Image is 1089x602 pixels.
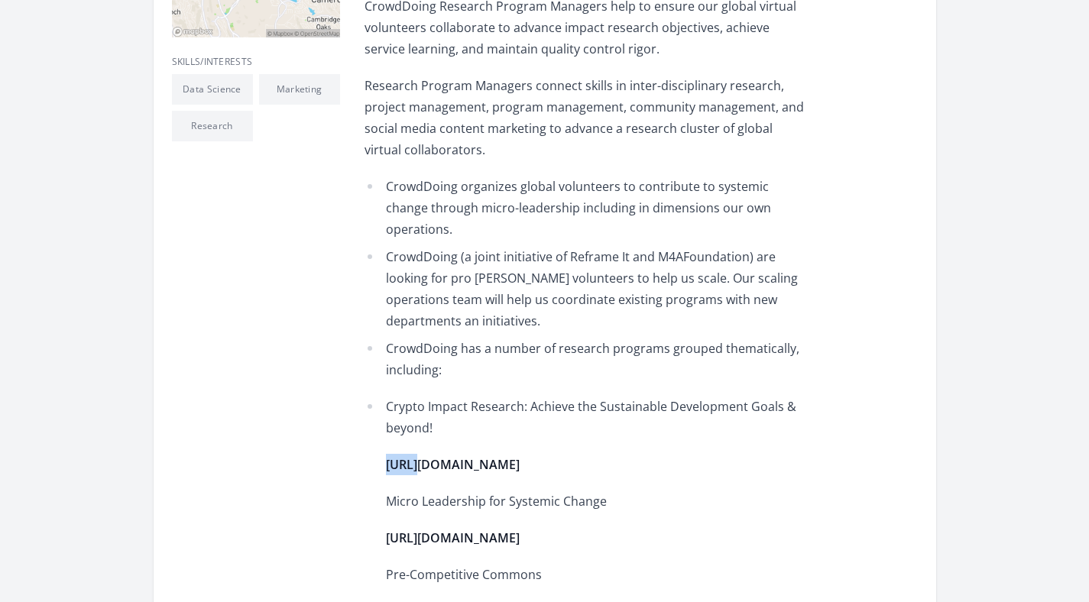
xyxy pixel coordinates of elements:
[386,493,607,510] span: Micro Leadership for Systemic Change
[172,111,253,141] li: Research
[365,75,812,160] p: Research Program Managers connect skills in inter-disciplinary research, project management, prog...
[172,56,340,68] h3: Skills/Interests
[365,338,812,380] li: CrowdDoing has a number of research programs grouped thematically, including:
[172,74,253,105] li: Data Science
[259,74,340,105] li: Marketing
[365,246,812,332] li: CrowdDoing (a joint initiative of Reframe It and M4AFoundation) are looking for pro [PERSON_NAME]...
[386,566,542,583] span: Pre-Competitive Commons
[365,176,812,240] li: CrowdDoing organizes global volunteers to contribute to systemic change through micro-leadership ...
[386,456,520,473] strong: [URL][DOMAIN_NAME]
[386,398,796,436] span: Crypto Impact Research: Achieve the Sustainable Development Goals & beyond!
[386,529,520,546] strong: [URL][DOMAIN_NAME]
